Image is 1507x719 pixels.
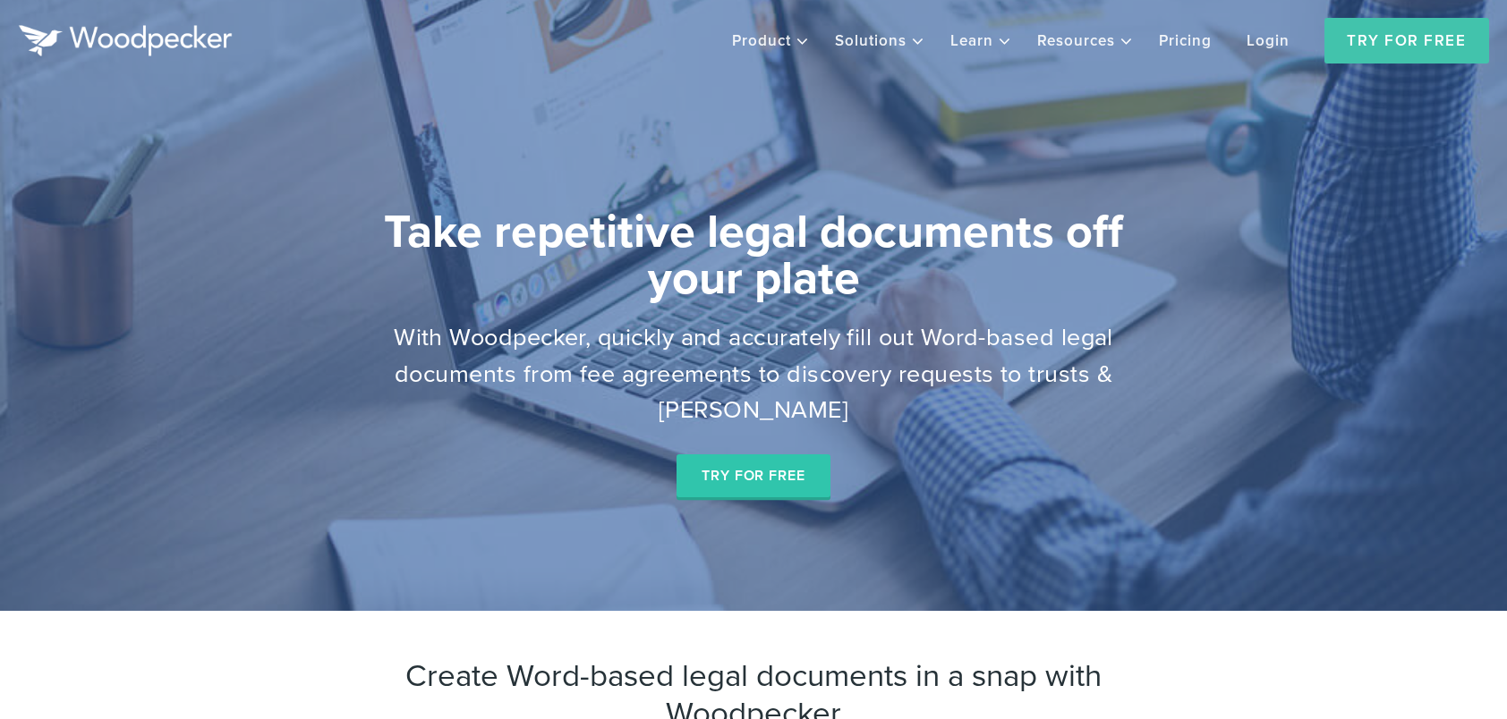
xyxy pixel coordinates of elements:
[677,454,830,497] a: Try FOR FREE
[1231,21,1305,60] a: Login
[1144,21,1227,60] a: Pricing
[1324,18,1489,63] a: Try For Free
[1022,21,1130,60] div: Resources
[820,21,922,60] div: Solutions
[935,21,1009,60] div: Learn
[717,21,806,60] div: Product
[354,318,1153,427] p: With Woodpecker, quickly and accurately fill out Word-based legal documents from fee agreements t...
[18,25,233,56] img: Woodpecker | Legal Document Automation
[354,207,1153,300] strong: Take repetitive legal documents off your plate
